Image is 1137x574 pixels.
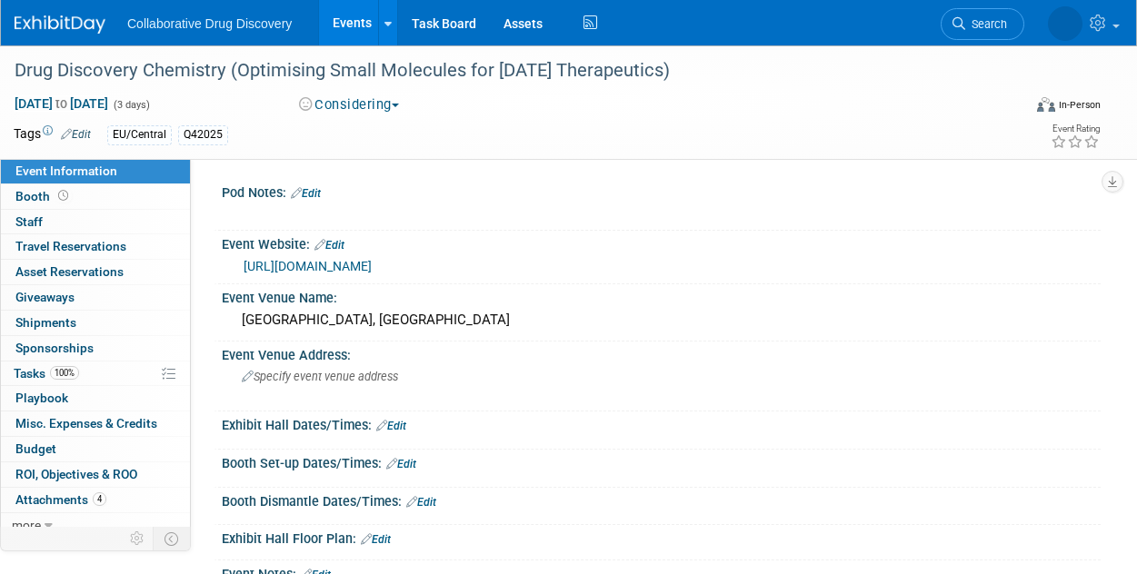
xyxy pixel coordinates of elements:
a: Edit [386,458,416,470]
div: Event Venue Address: [222,341,1101,364]
a: Event Information [1,159,190,183]
div: Event Rating [1051,124,1100,134]
a: Edit [61,128,91,141]
span: Booth [15,189,72,203]
a: Misc. Expenses & Credits [1,411,190,436]
a: Attachments4 [1,488,190,512]
span: more [12,518,41,532]
span: (3 days) [112,99,150,111]
span: Tasks [14,366,79,381]
img: ExhibitDay [15,15,105,34]
a: Edit [361,533,391,546]
a: Edit [314,239,344,252]
a: Tasks100% [1,361,190,386]
span: 100% [50,366,79,380]
a: ROI, Objectives & ROO [1,462,190,487]
span: Playbook [15,391,68,405]
span: Specify event venue address [242,370,398,383]
span: Staff [15,214,43,229]
div: Exhibit Hall Dates/Times: [222,411,1101,435]
div: Booth Dismantle Dates/Times: [222,488,1101,511]
span: Attachments [15,492,106,507]
span: 4 [93,492,106,506]
div: In-Person [1058,98,1101,112]
span: Search [965,17,1007,31]
a: Asset Reservations [1,260,190,284]
a: more [1,513,190,538]
span: Budget [15,441,56,456]
a: Edit [376,420,406,432]
a: Edit [406,496,436,509]
span: Travel Reservations [15,239,126,253]
a: Edit [291,187,321,200]
div: Booth Set-up Dates/Times: [222,450,1101,473]
button: Considering [293,95,406,114]
div: Q42025 [178,125,228,144]
a: Search [941,8,1024,40]
span: Event Information [15,163,117,178]
span: Asset Reservations [15,264,124,279]
div: Drug Discovery Chemistry (Optimising Small Molecules for [DATE] Therapeutics) [8,54,1008,87]
td: Toggle Event Tabs [154,527,191,550]
span: [DATE] [DATE] [14,95,109,112]
div: [GEOGRAPHIC_DATA], [GEOGRAPHIC_DATA] [235,306,1087,334]
a: Staff [1,210,190,234]
a: Sponsorships [1,336,190,361]
span: Collaborative Drug Discovery [127,16,292,31]
span: Giveaways [15,290,75,304]
div: Exhibit Hall Floor Plan: [222,525,1101,549]
img: Format-Inperson.png [1037,97,1055,112]
span: Misc. Expenses & Credits [15,416,157,430]
div: Event Venue Name: [222,284,1101,307]
a: Travel Reservations [1,234,190,259]
span: Booth not reserved yet [55,189,72,203]
a: Booth [1,184,190,209]
a: [URL][DOMAIN_NAME] [244,259,372,273]
span: ROI, Objectives & ROO [15,467,137,481]
span: Sponsorships [15,341,94,355]
div: Event Website: [222,231,1101,254]
div: Event Format [943,94,1101,122]
span: to [53,96,70,111]
a: Budget [1,437,190,461]
td: Tags [14,124,91,145]
span: Shipments [15,315,76,330]
div: EU/Central [107,125,172,144]
img: Tamsin Lamont [1048,6,1082,41]
td: Personalize Event Tab Strip [122,527,154,550]
div: Pod Notes: [222,179,1101,203]
a: Giveaways [1,285,190,310]
a: Playbook [1,386,190,411]
a: Shipments [1,311,190,335]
